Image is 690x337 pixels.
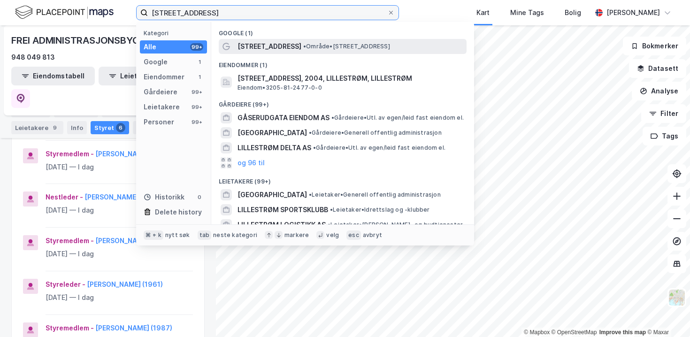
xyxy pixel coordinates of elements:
div: markere [284,231,309,239]
span: [STREET_ADDRESS], 2004, LILLESTRØM, LILLESTRØM [238,73,463,84]
div: Eiendommer (1) [211,54,474,71]
span: • [309,129,312,136]
span: [GEOGRAPHIC_DATA] [238,189,307,200]
span: Leietaker • Generell offentlig administrasjon [309,191,441,199]
span: Gårdeiere • Generell offentlig administrasjon [309,129,442,137]
a: OpenStreetMap [552,329,597,336]
button: Filter [641,104,686,123]
button: Leietakertabell [99,67,182,85]
span: Område • [STREET_ADDRESS] [303,43,390,50]
button: Bokmerker [623,37,686,55]
span: • [313,144,316,151]
div: [DATE] — I dag [46,292,193,303]
div: Info [67,121,87,134]
div: Delete history [155,207,202,218]
div: 99+ [190,88,203,96]
div: Styret [91,121,129,134]
div: 99+ [190,118,203,126]
button: Datasett [629,59,686,78]
button: Tags [643,127,686,146]
div: nytt søk [165,231,190,239]
span: Leietaker • [PERSON_NAME]- og budtjenester [328,221,463,229]
div: Eiendommer [144,71,184,83]
span: • [303,43,306,50]
div: Alle [144,41,156,53]
button: Analyse [632,82,686,100]
span: Gårdeiere • Utl. av egen/leid fast eiendom el. [313,144,445,152]
div: Leietakere [144,101,180,113]
div: Kategori [144,30,207,37]
div: Kart [476,7,490,18]
div: Gårdeiere (99+) [211,93,474,110]
span: [STREET_ADDRESS] [238,41,301,52]
div: 99+ [190,43,203,51]
div: Bolig [565,7,581,18]
div: 1 [196,73,203,81]
div: tab [198,230,212,240]
span: • [328,221,330,228]
iframe: Chat Widget [643,292,690,337]
div: [DATE] — I dag [46,205,193,216]
img: Z [668,289,686,306]
span: LILLESTRØM DELTA AS [238,142,311,153]
div: Leietakere [11,121,63,134]
div: Personer [144,116,174,128]
span: Eiendom • 3205-81-2477-0-0 [238,84,322,92]
span: Leietaker • Idrettslag og -klubber [330,206,430,214]
div: esc [346,230,361,240]
div: 0 [196,193,203,201]
div: 948 049 813 [11,52,55,63]
a: Mapbox [524,329,550,336]
div: [PERSON_NAME] [606,7,660,18]
div: FREI ADMINISTRASJONSBYGG AS [11,33,163,48]
span: • [331,114,334,121]
button: og 96 til [238,157,265,168]
button: Eiendomstabell [11,67,95,85]
span: GÅSERUDGATA EIENDOM AS [238,112,330,123]
div: neste kategori [213,231,257,239]
div: 6 [116,123,125,132]
div: Mine Tags [510,7,544,18]
div: [DATE] — I dag [46,161,193,173]
span: Gårdeiere • Utl. av egen/leid fast eiendom el. [331,114,464,122]
span: [GEOGRAPHIC_DATA] [238,127,307,138]
span: LILLESTRØM LOGISTIKK AS [238,219,326,230]
div: 99+ [190,103,203,111]
span: • [309,191,312,198]
span: • [330,206,333,213]
img: logo.f888ab2527a4732fd821a326f86c7f29.svg [15,4,114,21]
div: Historikk [144,191,184,203]
div: Kontrollprogram for chat [643,292,690,337]
input: Søk på adresse, matrikkel, gårdeiere, leietakere eller personer [148,6,387,20]
div: velg [326,231,339,239]
div: Google (1) [211,22,474,39]
div: Transaksjoner [133,121,197,134]
div: 1 [196,58,203,66]
div: avbryt [363,231,382,239]
div: [DATE] — I dag [46,248,193,260]
a: Improve this map [599,329,646,336]
span: LILLESTRØM SPORTSKLUBB [238,204,328,215]
div: Gårdeiere [144,86,177,98]
div: Google [144,56,168,68]
div: 9 [50,123,60,132]
div: ⌘ + k [144,230,163,240]
div: Leietakere (99+) [211,170,474,187]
